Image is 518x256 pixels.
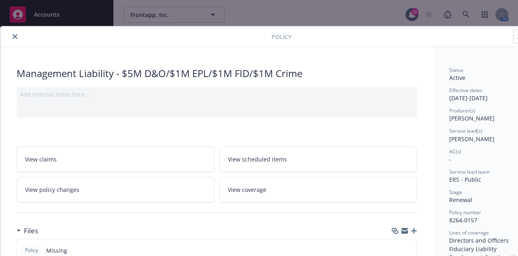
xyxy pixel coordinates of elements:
span: Effective dates [449,87,482,94]
span: Policy [272,32,291,41]
span: AC(s) [449,148,461,155]
span: View coverage [228,185,266,194]
span: Service lead(s) [449,127,482,134]
span: [PERSON_NAME] [449,114,495,122]
span: Lines of coverage [449,229,489,236]
span: View claims [25,155,57,163]
span: Stage [449,189,462,196]
div: Files [17,226,38,236]
span: ERS - Public [449,176,481,183]
span: Active [449,74,465,82]
span: Renewal [449,196,472,204]
a: View policy changes [17,177,214,202]
a: View coverage [219,177,417,202]
span: Producer(s) [449,107,476,114]
span: Status [449,67,463,73]
span: 8264-0157 [449,216,477,224]
span: View policy changes [25,185,79,194]
div: Add internal notes here... [20,90,414,99]
span: Missing [46,246,67,255]
span: View scheduled items [228,155,287,163]
h3: Files [24,226,38,236]
a: View claims [17,146,214,172]
button: close [10,32,20,41]
span: [PERSON_NAME] [449,135,495,143]
span: Service lead team [449,168,490,175]
span: Policy number [449,209,481,216]
div: Management Liability - $5M D&O/$1M EPL/$1M FID/$1M Crime [17,67,417,80]
span: - [449,155,451,163]
a: View scheduled items [219,146,417,172]
span: Policy [23,247,40,254]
